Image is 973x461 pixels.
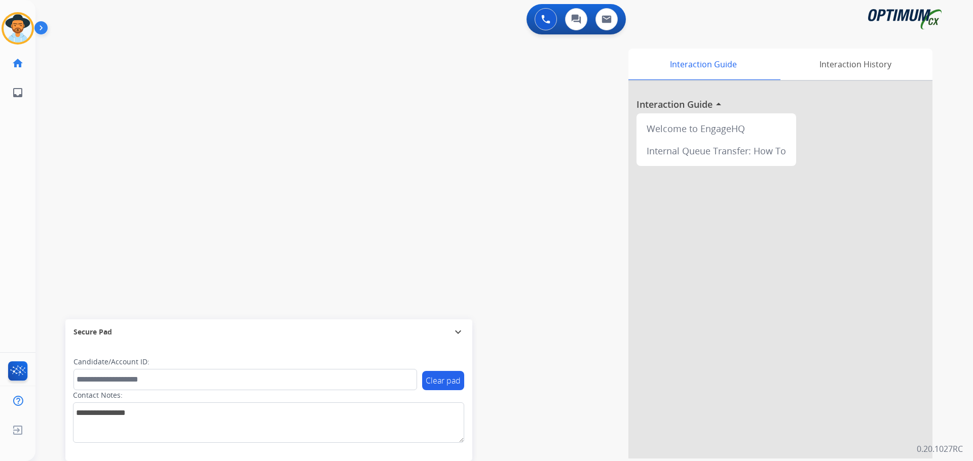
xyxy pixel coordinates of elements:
mat-icon: inbox [12,87,24,99]
label: Candidate/Account ID: [73,357,149,367]
div: Internal Queue Transfer: How To [641,140,792,162]
div: Welcome to EngageHQ [641,117,792,140]
div: Interaction History [778,49,932,80]
p: 0.20.1027RC [917,443,963,455]
div: Interaction Guide [628,49,778,80]
mat-icon: expand_more [452,326,464,338]
label: Contact Notes: [73,390,123,400]
mat-icon: home [12,57,24,69]
img: avatar [4,14,32,43]
span: Secure Pad [73,327,112,337]
button: Clear pad [422,371,464,390]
